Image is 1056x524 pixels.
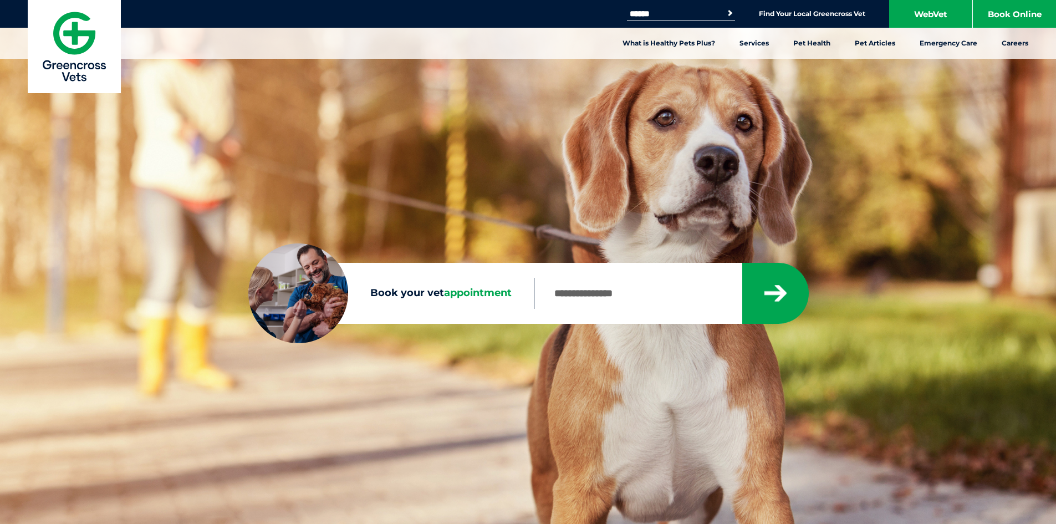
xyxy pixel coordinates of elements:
[727,28,781,59] a: Services
[907,28,989,59] a: Emergency Care
[843,28,907,59] a: Pet Articles
[610,28,727,59] a: What is Healthy Pets Plus?
[781,28,843,59] a: Pet Health
[444,287,512,299] span: appointment
[725,8,736,19] button: Search
[989,28,1040,59] a: Careers
[248,285,534,302] label: Book your vet
[759,9,865,18] a: Find Your Local Greencross Vet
